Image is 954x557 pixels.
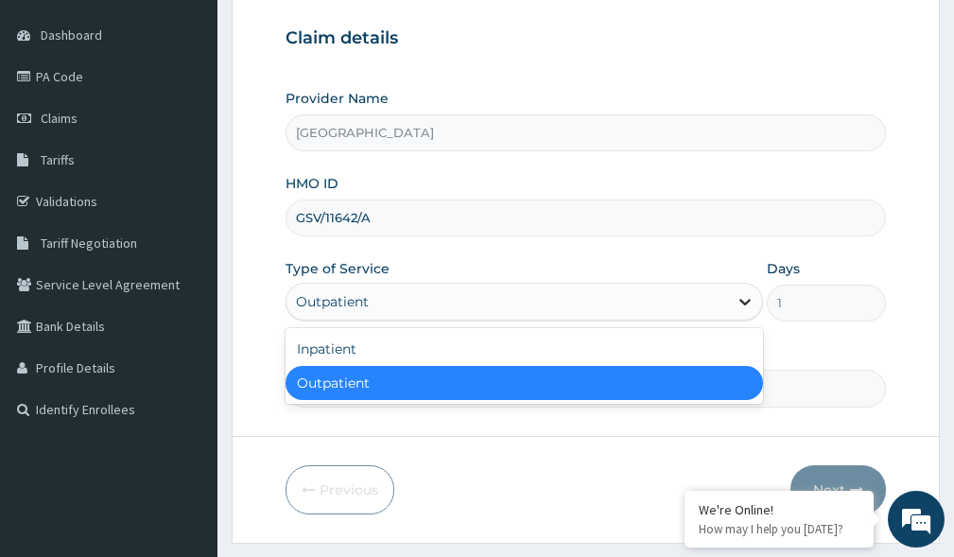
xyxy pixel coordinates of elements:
[767,259,800,278] label: Days
[286,465,394,514] button: Previous
[699,501,859,518] div: We're Online!
[286,28,886,49] h3: Claim details
[41,235,137,252] span: Tariff Negotiation
[699,521,859,537] p: How may I help you today?
[286,200,886,236] input: Enter HMO ID
[286,332,763,366] div: Inpatient
[41,151,75,168] span: Tariffs
[41,26,102,44] span: Dashboard
[790,465,886,514] button: Next
[41,110,78,127] span: Claims
[286,259,390,278] label: Type of Service
[286,174,338,193] label: HMO ID
[286,366,763,400] div: Outpatient
[296,292,369,311] div: Outpatient
[286,89,389,108] label: Provider Name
